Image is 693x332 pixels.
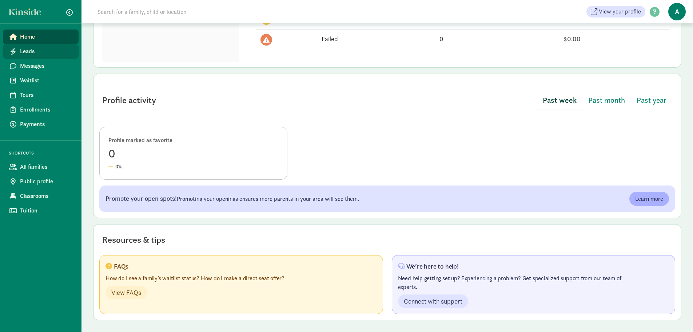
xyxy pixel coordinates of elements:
[108,145,278,162] div: 0
[398,294,468,308] a: Connect with support
[637,94,666,106] span: Past year
[105,194,177,203] span: Promote your open spots!
[631,91,672,109] button: Past year
[20,177,73,186] span: Public profile
[105,286,147,299] a: View FAQs
[406,262,459,270] p: We’re here to help!
[20,163,73,171] span: All families
[588,94,625,106] span: Past month
[3,203,79,218] a: Tuition
[599,7,641,16] span: View your profile
[114,262,128,270] p: FAQs
[404,296,462,306] span: Connect with support
[105,274,335,283] p: How do I see a family’s waitlist status? How do I make a direct seat offer?
[3,88,79,102] a: Tours
[439,34,555,44] div: 0
[3,30,79,44] a: Home
[20,32,73,41] span: Home
[398,274,627,292] p: Need help getting set up? Experiencing a problem? Get specialized support from our team of experts.
[20,62,73,70] span: Messages
[20,76,73,85] span: Waitlist
[108,162,278,171] div: 0%
[102,233,165,246] div: Resources & tips
[586,6,645,17] a: View your profile
[668,3,686,20] span: A
[3,189,79,203] a: Classrooms
[322,34,431,44] div: Failed
[3,59,79,73] a: Messages
[3,44,79,59] a: Leads
[20,206,73,215] span: Tuition
[3,117,79,132] a: Payments
[635,195,663,203] span: Learn more
[543,94,577,106] span: Past week
[657,297,693,332] iframe: Chat Widget
[537,91,582,109] button: Past week
[3,160,79,174] a: All families
[20,105,73,114] span: Enrollments
[102,94,156,107] div: Profile activity
[20,91,73,99] span: Tours
[20,120,73,129] span: Payments
[563,34,665,44] div: $0.00
[3,102,79,117] a: Enrollments
[582,91,631,109] button: Past month
[20,192,73,200] span: Classrooms
[3,73,79,88] a: Waitlist
[629,192,669,206] a: Learn more
[93,4,297,19] input: Search for a family, child or location
[108,136,278,145] div: Profile marked as favorite
[105,194,359,203] p: Promoting your openings ensures more parents in your area will see them.
[20,47,73,56] span: Leads
[3,174,79,189] a: Public profile
[111,288,141,297] span: View FAQs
